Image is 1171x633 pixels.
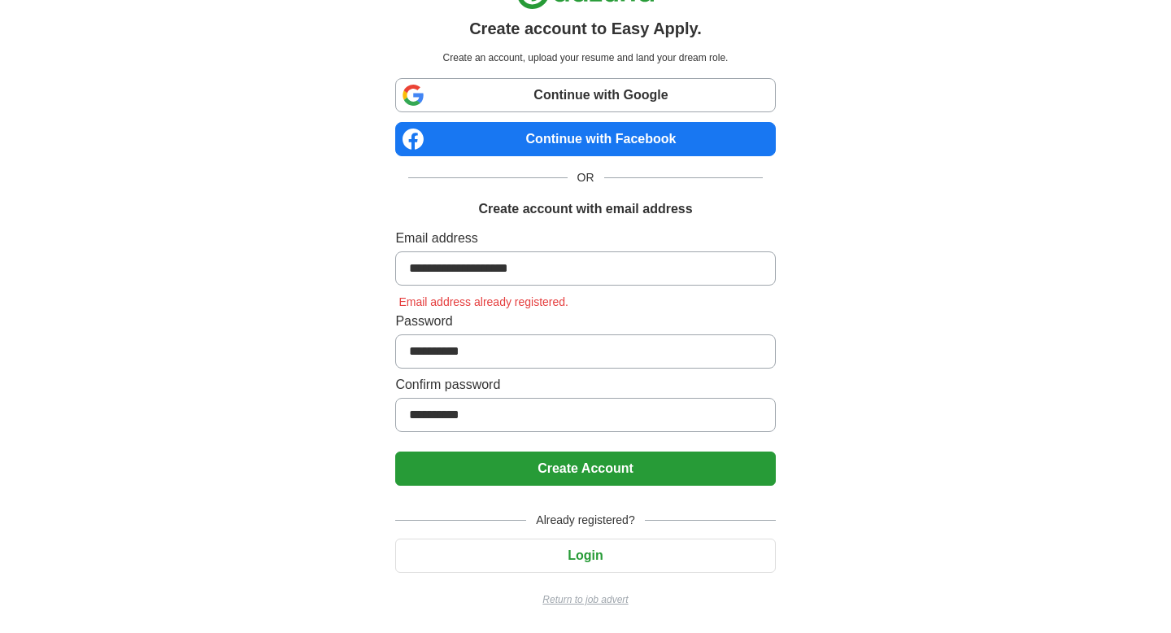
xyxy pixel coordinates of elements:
[395,229,775,248] label: Email address
[526,512,644,529] span: Already registered?
[398,50,772,65] p: Create an account, upload your resume and land your dream role.
[568,169,604,186] span: OR
[395,78,775,112] a: Continue with Google
[395,295,572,308] span: Email address already registered.
[395,548,775,562] a: Login
[395,539,775,573] button: Login
[395,122,775,156] a: Continue with Facebook
[478,199,692,219] h1: Create account with email address
[395,312,775,331] label: Password
[395,592,775,607] a: Return to job advert
[395,375,775,395] label: Confirm password
[469,16,702,41] h1: Create account to Easy Apply.
[395,452,775,486] button: Create Account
